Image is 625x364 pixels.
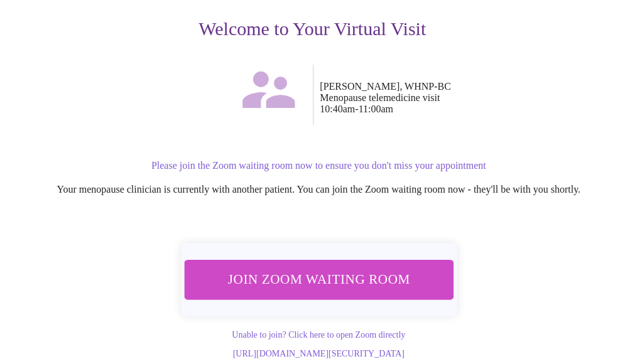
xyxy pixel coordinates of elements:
p: [PERSON_NAME], WHNP-BC Menopause telemedicine visit 10:40am - 11:00am [320,81,606,115]
button: Join Zoom Waiting Room [184,260,454,299]
h3: Welcome to Your Virtual Visit [20,18,605,40]
p: Your menopause clinician is currently with another patient. You can join the Zoom waiting room no... [33,184,605,195]
span: Join Zoom Waiting Room [200,268,437,291]
p: Please join the Zoom waiting room now to ensure you don't miss your appointment [33,160,605,171]
a: Unable to join? Click here to open Zoom directly [232,330,405,340]
a: [URL][DOMAIN_NAME][SECURITY_DATA] [233,349,405,358]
